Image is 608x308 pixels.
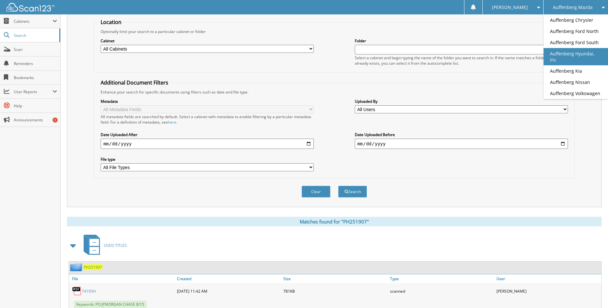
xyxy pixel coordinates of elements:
a: File [69,274,175,283]
a: Auffenberg Chrysler [544,14,608,26]
a: Auffenberg Volkswagen [544,88,608,99]
input: end [355,139,568,149]
a: here [168,119,176,125]
div: scanned [388,285,495,297]
span: Auffenberg Mazda [553,5,593,9]
div: 781KB [282,285,388,297]
span: Search [14,33,56,38]
span: USED TITLES [104,243,127,248]
a: Auffenberg Hyundai, Inc [544,48,608,65]
span: User Reports [14,89,53,94]
span: Help [14,103,57,109]
span: Announcements [14,117,57,123]
div: [DATE] 11:42 AM [175,285,282,297]
span: Bookmarks [14,75,57,80]
div: Optionally limit your search to a particular cabinet or folder [97,29,571,34]
a: USED TITLES [80,233,127,258]
label: Date Uploaded Before [355,132,568,137]
label: Cabinet [101,38,314,44]
span: Cabinets [14,19,53,24]
label: Folder [355,38,568,44]
legend: Additional Document Filters [97,79,171,86]
label: File type [101,157,314,162]
a: PH251907 [84,264,102,270]
span: Reminders [14,61,57,66]
div: 1 [53,118,58,123]
span: [PERSON_NAME] [492,5,528,9]
div: All metadata fields are searched by default. Select a cabinet with metadata to enable filtering b... [101,114,314,125]
img: PDF.png [72,286,82,296]
a: 74195H [82,288,96,294]
a: User [495,274,601,283]
img: folder2.png [70,263,84,271]
span: Scan [14,47,57,52]
a: Type [388,274,495,283]
img: scan123-logo-white.svg [6,3,54,12]
input: start [101,139,314,149]
label: Uploaded By [355,99,568,104]
a: Size [282,274,388,283]
a: Auffenberg Kia [544,65,608,77]
div: Matches found for "PH251907" [67,217,602,226]
a: Created [175,274,282,283]
label: Date Uploaded After [101,132,314,137]
a: Auffenberg Ford North [544,26,608,37]
span: Keywords: PO JPMORGAN CHASE 8/15 [74,301,147,308]
div: Select a cabinet and begin typing the name of the folder you want to search in. If the name match... [355,55,568,66]
a: Auffenberg Ford South [544,37,608,48]
label: Metadata [101,99,314,104]
button: Search [338,186,367,198]
legend: Location [97,19,125,26]
div: Enhance your search for specific documents using filters such as date and file type. [97,89,571,95]
a: Auffenberg Nissan [544,77,608,88]
div: [PERSON_NAME] [495,285,601,297]
button: Clear [302,186,330,198]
